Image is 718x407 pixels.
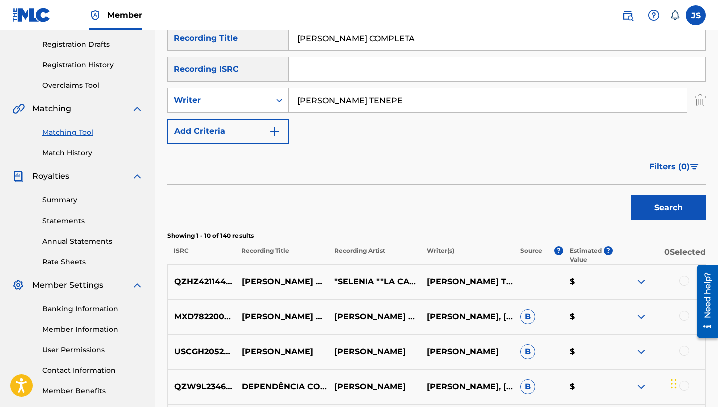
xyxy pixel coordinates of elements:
[131,170,143,182] img: expand
[42,386,143,396] a: Member Benefits
[107,9,142,21] span: Member
[42,127,143,138] a: Matching Tool
[328,276,420,288] p: "SELENIA ""LA CALABOCEÑA"""
[613,246,706,264] p: 0 Selected
[648,9,660,21] img: help
[670,10,680,20] div: Notifications
[42,304,143,314] a: Banking Information
[520,379,535,394] span: B
[631,195,706,220] button: Search
[328,311,420,323] p: [PERSON_NAME] Y SU SONORA
[131,103,143,115] img: expand
[32,170,69,182] span: Royalties
[635,276,647,288] img: expand
[174,94,264,106] div: Writer
[167,231,706,240] p: Showing 1 - 10 of 140 results
[42,236,143,247] a: Annual Statements
[420,276,513,288] p: [PERSON_NAME] TENEPE
[554,246,563,255] span: ?
[42,148,143,158] a: Match History
[235,346,328,358] p: [PERSON_NAME]
[235,276,328,288] p: [PERSON_NAME] COMPLETA
[235,311,328,323] p: [PERSON_NAME] PICOSA
[42,195,143,206] a: Summary
[671,369,677,399] div: Arrastrar
[42,365,143,376] a: Contact Information
[420,381,513,393] p: [PERSON_NAME], [PERSON_NAME]
[635,311,647,323] img: expand
[42,345,143,355] a: User Permissions
[695,88,706,113] img: Delete Criterion
[32,279,103,291] span: Member Settings
[168,381,235,393] p: QZW9L2346460
[635,346,647,358] img: expand
[235,381,328,393] p: DEPENDÊNCIA COMPLETA
[12,103,25,115] img: Matching
[168,276,235,288] p: QZHZ42114406
[234,246,328,264] p: Recording Title
[643,154,706,179] button: Filters (0)
[563,276,613,288] p: $
[89,9,101,21] img: Top Rightsholder
[668,359,718,407] iframe: Chat Widget
[168,311,235,323] p: MXD782200621
[42,324,143,335] a: Member Information
[618,5,638,25] a: Public Search
[570,246,604,264] p: Estimated Value
[520,309,535,324] span: B
[167,119,289,144] button: Add Criteria
[12,170,24,182] img: Royalties
[420,311,513,323] p: [PERSON_NAME], [PERSON_NAME]
[690,261,718,341] iframe: Resource Center
[520,246,542,264] p: Source
[269,125,281,137] img: 9d2ae6d4665cec9f34b9.svg
[42,39,143,50] a: Registration Drafts
[327,246,420,264] p: Recording Artist
[328,381,420,393] p: [PERSON_NAME]
[686,5,706,25] div: User Menu
[42,257,143,267] a: Rate Sheets
[12,8,51,22] img: MLC Logo
[563,381,613,393] p: $
[644,5,664,25] div: Help
[563,346,613,358] p: $
[563,311,613,323] p: $
[635,381,647,393] img: expand
[167,26,706,225] form: Search Form
[420,346,513,358] p: [PERSON_NAME]
[167,246,234,264] p: ISRC
[32,103,71,115] span: Matching
[328,346,420,358] p: [PERSON_NAME]
[131,279,143,291] img: expand
[42,216,143,226] a: Statements
[168,346,235,358] p: USCGH2052947
[12,279,24,291] img: Member Settings
[649,161,690,173] span: Filters ( 0 )
[42,60,143,70] a: Registration History
[622,9,634,21] img: search
[420,246,514,264] p: Writer(s)
[604,246,613,255] span: ?
[668,359,718,407] div: Widget de chat
[520,344,535,359] span: B
[690,164,699,170] img: filter
[42,80,143,91] a: Overclaims Tool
